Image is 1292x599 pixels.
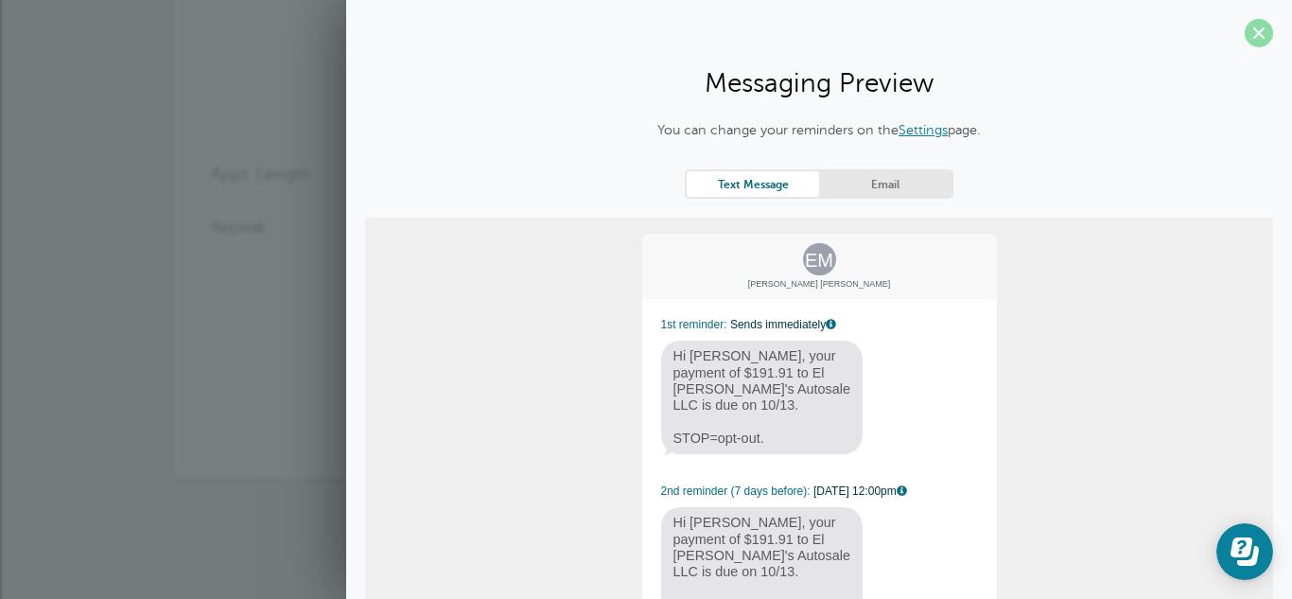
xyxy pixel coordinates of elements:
[661,484,811,498] span: 2nd reminder (7 days before):
[687,171,819,197] a: Text Message
[803,243,836,275] span: EM
[642,279,997,290] span: [PERSON_NAME] [PERSON_NAME]
[587,120,1051,141] p: You can change your reminders on the page.
[211,219,265,236] label: Repeat
[173,507,1119,529] p: Want a ?
[211,166,310,183] label: Appt. Length
[1216,523,1273,580] iframe: Resource center
[813,484,908,498] span: [DATE] 12:00pm
[661,341,864,454] span: Hi [PERSON_NAME], your payment of $191.91 to El [PERSON_NAME]'s Autosale LLC is due on 10/13. STO...
[365,66,1273,99] h2: Messaging Preview
[897,485,908,498] a: This message is generated from your "First Reminder" template. You can edit it on Settings > Remi...
[661,318,727,331] span: 1st reminder:
[730,318,837,331] span: Sends immediately
[819,171,952,197] a: Email
[826,319,837,331] a: This message is generated from your "First Reminder" template. You can edit it on Settings > Remi...
[899,122,948,137] a: Settings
